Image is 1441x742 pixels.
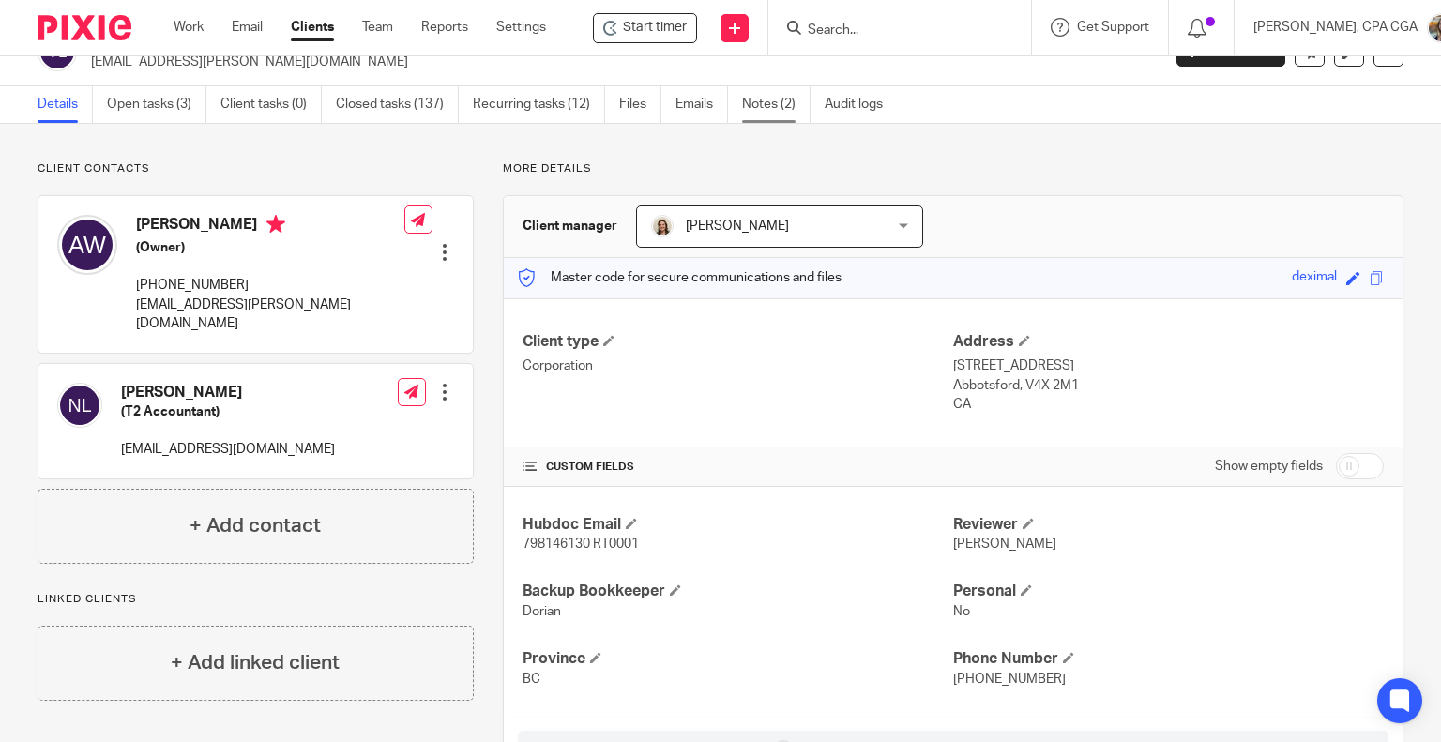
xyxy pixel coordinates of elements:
i: Primary [266,215,285,234]
p: [PERSON_NAME], CPA CGA [1253,18,1418,37]
a: Audit logs [825,86,897,123]
h4: Reviewer [953,515,1384,535]
a: Details [38,86,93,123]
img: svg%3E [57,383,102,428]
label: Show empty fields [1215,457,1323,476]
img: svg%3E [57,215,117,275]
h4: Address [953,332,1384,352]
p: More details [503,161,1403,176]
h4: Province [523,649,953,669]
h4: CUSTOM FIELDS [523,460,953,475]
div: deximal [1292,267,1337,289]
h4: Personal [953,582,1384,601]
input: Search [806,23,975,39]
a: Email [232,18,263,37]
span: [PERSON_NAME] [953,538,1056,551]
h4: Backup Bookkeeper [523,582,953,601]
span: BC [523,673,540,686]
a: Team [362,18,393,37]
h4: Hubdoc Email [523,515,953,535]
img: Pixie [38,15,131,40]
h5: (T2 Accountant) [121,402,335,421]
p: CA [953,395,1384,414]
p: Abbotsford, V4X 2M1 [953,376,1384,395]
span: [PHONE_NUMBER] [953,673,1066,686]
span: Get Support [1077,21,1149,34]
h4: + Add contact [190,511,321,540]
h4: [PERSON_NAME] [136,215,404,238]
span: 798146130 RT0001 [523,538,639,551]
p: [EMAIL_ADDRESS][PERSON_NAME][DOMAIN_NAME] [136,295,404,334]
a: Settings [496,18,546,37]
h4: [PERSON_NAME] [121,383,335,402]
a: Emails [675,86,728,123]
h4: Phone Number [953,649,1384,669]
a: Reports [421,18,468,37]
a: Clients [291,18,334,37]
h5: (Owner) [136,238,404,257]
h3: Client manager [523,217,617,235]
a: Open tasks (3) [107,86,206,123]
span: Dorian [523,605,561,618]
a: Recurring tasks (12) [473,86,605,123]
a: Client tasks (0) [220,86,322,123]
p: [EMAIL_ADDRESS][DOMAIN_NAME] [121,440,335,459]
p: [STREET_ADDRESS] [953,356,1384,375]
span: [PERSON_NAME] [686,220,789,233]
a: Notes (2) [742,86,811,123]
p: [PHONE_NUMBER] [136,276,404,295]
img: Morgan.JPG [651,215,674,237]
p: Client contacts [38,161,474,176]
a: Files [619,86,661,123]
p: Master code for secure communications and files [518,268,842,287]
span: Start timer [623,18,687,38]
p: Linked clients [38,592,474,607]
h4: + Add linked client [171,648,340,677]
a: Work [174,18,204,37]
a: Closed tasks (137) [336,86,459,123]
p: Corporation [523,356,953,375]
span: No [953,605,970,618]
p: [EMAIL_ADDRESS][PERSON_NAME][DOMAIN_NAME] [91,53,1148,71]
div: ViewPoint Farms Ltd. [593,13,697,43]
h4: Client type [523,332,953,352]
